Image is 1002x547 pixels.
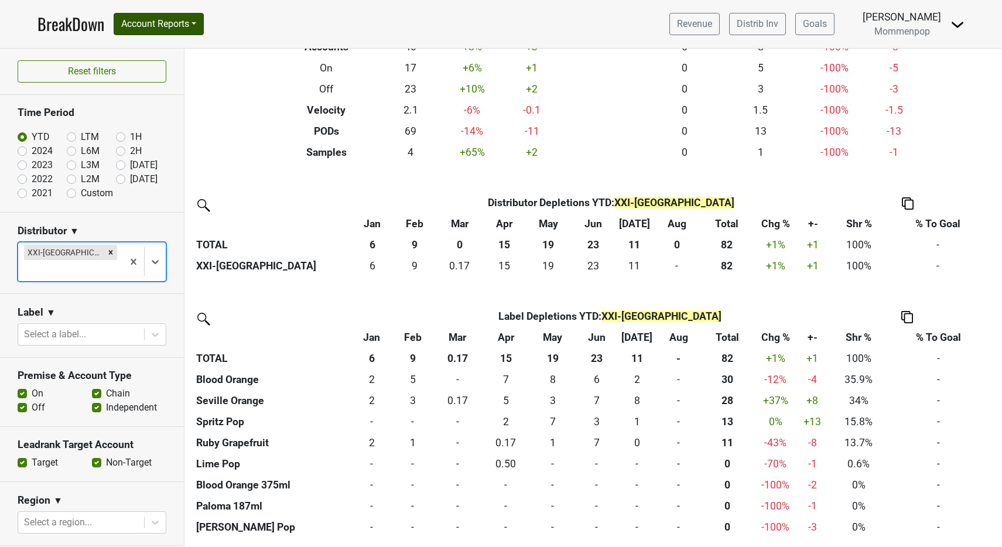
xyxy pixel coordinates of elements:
td: 3.25 [529,390,576,411]
div: - [436,414,479,429]
td: -100 % [754,474,797,495]
label: 2021 [32,186,53,200]
img: Dropdown Menu [950,18,965,32]
th: 9 [394,234,436,255]
div: 0 [620,435,654,450]
td: 7.5 [529,369,576,390]
td: 0 [646,142,722,163]
img: Copy to clipboard [901,311,913,323]
th: Jul: activate to sort column ascending [615,213,655,234]
div: 1 [532,435,573,450]
td: - [890,411,987,432]
div: - [436,456,479,471]
th: Blood Orange 375ml [193,474,351,495]
td: +1 [508,57,556,78]
div: - [395,456,430,471]
div: 1 [620,414,654,429]
th: Mar: activate to sort column ascending [433,327,482,348]
td: 0 [529,453,576,474]
th: % To Goal: activate to sort column ascending [890,213,987,234]
th: Apr: activate to sort column ascending [482,327,529,348]
th: 82 [699,234,754,255]
div: - [354,414,389,429]
td: 69 [385,121,437,142]
h3: Region [18,494,50,507]
td: +1 [798,348,827,369]
th: &nbsp;: activate to sort column ascending [193,327,351,348]
td: - [890,390,987,411]
td: - [890,369,987,390]
td: 0 [482,474,529,495]
label: 2024 [32,144,53,158]
th: % To Goal: activate to sort column ascending [890,327,987,348]
label: L2M [81,172,100,186]
span: XXI-[GEOGRAPHIC_DATA] [614,197,734,208]
td: 0 [656,453,700,474]
td: 7 [576,432,617,453]
td: 0% [827,474,890,495]
th: 15 [484,234,525,255]
td: 100% [828,255,889,276]
div: - [659,435,697,450]
div: 15 [487,258,522,273]
td: 5 [482,390,529,411]
span: +1% [766,239,785,251]
th: 6 [351,234,394,255]
span: ▼ [70,224,79,238]
span: Mommenpop [874,26,930,37]
div: Remove XXI-FL [104,245,117,260]
div: +8 [800,393,825,408]
th: 15 [482,348,529,369]
div: 1 [395,435,430,450]
td: 4.583 [392,369,433,390]
td: 1 [723,142,799,163]
td: 0 [529,474,576,495]
label: 1H [130,130,142,144]
td: 7 [576,390,617,411]
td: 18.75 [524,255,572,276]
div: +1 [801,258,826,273]
td: +65 % [436,142,508,163]
td: 0 [433,369,482,390]
div: - [354,456,389,471]
th: TOTAL [193,348,351,369]
td: -14 % [436,121,508,142]
th: 28.000 [700,390,754,411]
td: -43 % [754,432,797,453]
td: 0 [433,432,482,453]
div: - [395,414,430,429]
th: Ruby Grapefruit [193,432,351,453]
th: Spritz Pop [193,411,351,432]
div: - [436,435,479,450]
a: Revenue [669,13,720,35]
td: 3 [392,390,433,411]
td: - [890,234,987,255]
label: LTM [81,130,99,144]
td: 100% [828,234,889,255]
td: 2 [482,411,529,432]
div: - [354,477,389,493]
div: 7 [532,414,573,429]
td: - [890,348,987,369]
div: 7 [485,372,527,387]
h3: Leadrank Target Account [18,439,166,451]
h3: Time Period [18,107,166,119]
div: - [659,372,697,387]
div: 23 [575,258,612,273]
th: May: activate to sort column ascending [529,327,576,348]
td: 0 [617,474,656,495]
a: Distrib Inv [729,13,786,35]
label: [DATE] [130,172,158,186]
div: - [436,477,479,493]
td: 7 [529,411,576,432]
div: 2 [620,372,654,387]
th: Samples [268,142,385,163]
th: 0.17 [433,348,482,369]
th: 11 [617,348,656,369]
th: Jun: activate to sort column ascending [572,213,615,234]
div: 8 [620,393,654,408]
div: 9 [396,258,433,273]
h3: Premise & Account Type [18,370,166,382]
td: 2.1 [385,100,437,121]
td: 0 [646,100,722,121]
